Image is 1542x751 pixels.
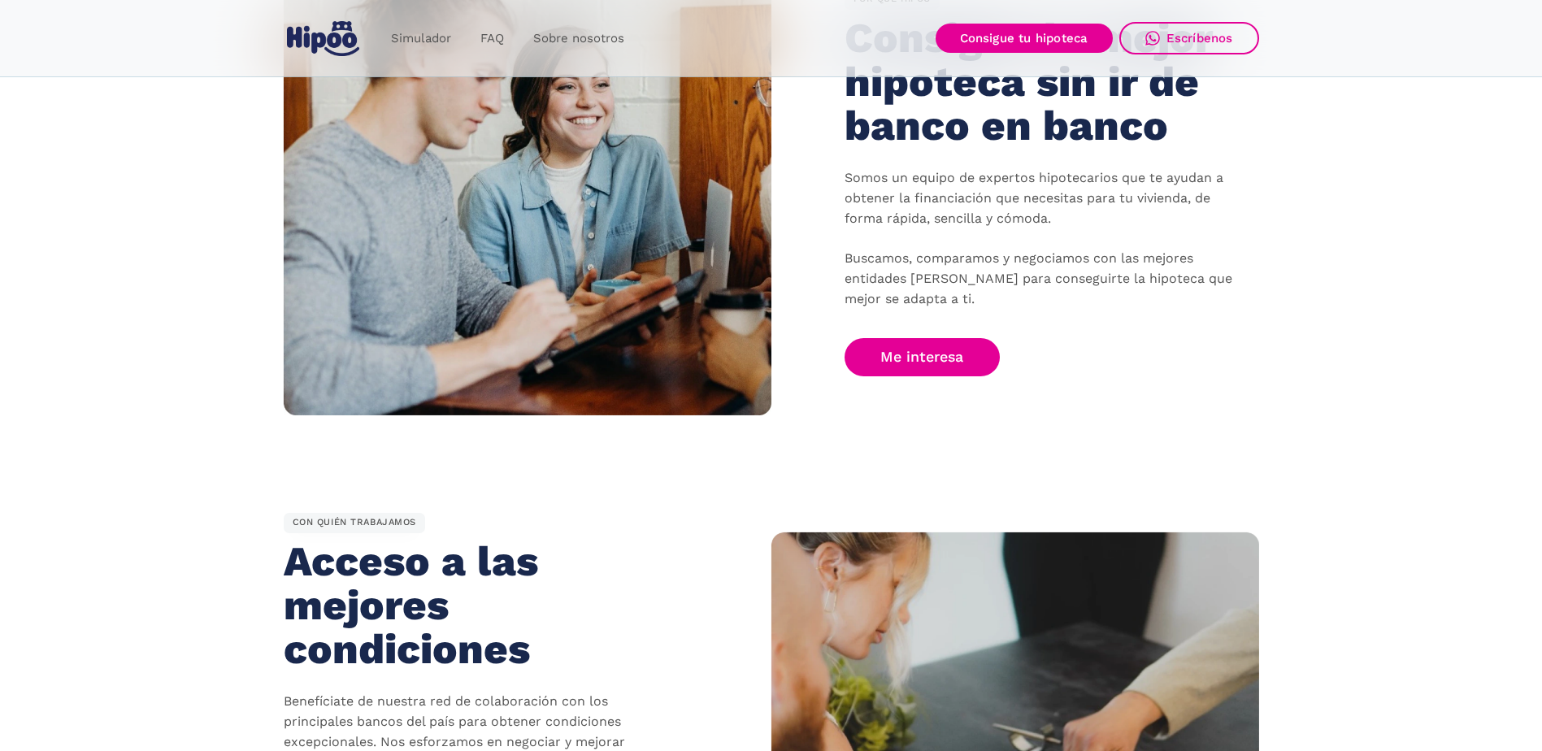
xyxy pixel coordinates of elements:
[376,23,466,54] a: Simulador
[466,23,519,54] a: FAQ
[284,513,426,534] div: CON QUIÉN TRABAJAMOS
[284,540,658,671] h2: Acceso a las mejores condiciones
[845,168,1235,310] p: Somos un equipo de expertos hipotecarios que te ayudan a obtener la financiación que necesitas pa...
[936,24,1113,53] a: Consigue tu hipoteca
[1166,31,1233,46] div: Escríbenos
[519,23,639,54] a: Sobre nosotros
[1119,22,1259,54] a: Escríbenos
[845,338,1001,376] a: Me interesa
[284,15,363,63] a: home
[845,16,1219,147] h2: Consigue la mejor hipoteca sin ir de banco en banco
